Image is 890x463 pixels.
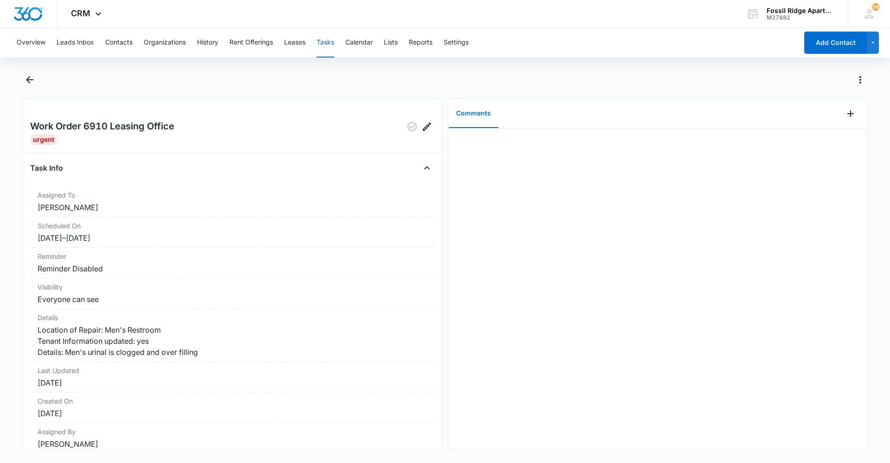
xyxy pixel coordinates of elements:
div: Last Updated[DATE] [30,362,434,392]
button: Close [420,161,434,175]
dt: Reminder [38,251,427,261]
button: Comments [449,99,498,128]
button: Tasks [317,28,334,58]
dd: Location of Repair: Men's Restroom Tenant Information updated: yes Details: Men's urinal is clogg... [38,324,427,358]
button: Lists [384,28,398,58]
div: VisibilityEveryone can see [30,278,434,309]
div: Scheduled On[DATE]–[DATE] [30,217,434,248]
button: Edit [420,119,434,134]
dd: Everyone can see [38,294,427,305]
div: account name [767,7,834,14]
span: 56 [872,3,879,11]
button: Reports [409,28,432,58]
div: notifications count [872,3,879,11]
button: Rent Offerings [229,28,273,58]
button: Leads Inbox [57,28,94,58]
button: Contacts [105,28,133,58]
button: Settings [444,28,469,58]
div: Created On[DATE] [30,392,434,423]
div: account id [767,14,834,21]
div: Urgent [30,134,57,145]
h2: Work Order 6910 Leasing Office [30,119,174,134]
dt: Scheduled On [38,221,427,231]
dt: Last Updated [38,366,427,375]
button: Organizations [144,28,186,58]
h4: Task Info [30,162,63,174]
dt: Visibility [38,282,427,292]
button: Add Contact [804,32,867,54]
dt: Details [38,313,427,322]
dt: Assigned By [38,427,427,437]
span: CRM [71,8,90,18]
dd: Reminder Disabled [38,263,427,274]
dt: Created On [38,396,427,406]
dt: Assigned To [38,190,427,200]
div: Assigned To[PERSON_NAME] [30,186,434,217]
dd: [DATE] [38,377,427,388]
button: Leases [284,28,305,58]
div: ReminderReminder Disabled [30,248,434,278]
dd: [DATE] [38,408,427,419]
div: DetailsLocation of Repair: Men's Restroom Tenant Information updated: yes Details: Men's urinal i... [30,309,434,362]
dd: [PERSON_NAME] [38,438,427,450]
button: Overview [17,28,45,58]
button: Actions [853,72,868,87]
button: History [197,28,218,58]
button: Back [22,72,37,87]
button: Add Comment [843,106,858,121]
dd: [PERSON_NAME] [38,202,427,213]
dd: [DATE] – [DATE] [38,232,427,244]
button: Calendar [345,28,373,58]
div: Assigned By[PERSON_NAME] [30,423,434,454]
